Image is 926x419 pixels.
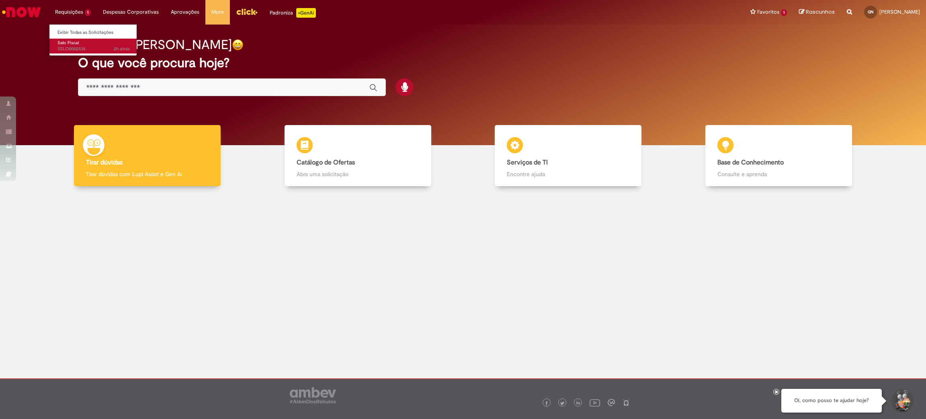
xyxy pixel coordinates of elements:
img: logo_footer_youtube.png [590,397,600,408]
time: 30/09/2025 08:04:39 [114,46,130,52]
span: Despesas Corporativas [103,8,159,16]
a: Tirar dúvidas Tirar dúvidas com Lupi Assist e Gen Ai [42,125,253,187]
span: More [211,8,224,16]
a: Aberto SELO0002535 : Selo Fiscal [49,39,138,53]
span: 1 [781,9,787,16]
div: Padroniza [270,8,316,18]
b: Tirar dúvidas [86,158,123,166]
h2: O que você procura hoje? [78,56,848,70]
span: Aprovações [171,8,199,16]
img: ServiceNow [1,4,42,20]
p: Consulte e aprenda [717,170,840,178]
span: Rascunhos [806,8,835,16]
a: Rascunhos [799,8,835,16]
img: logo_footer_linkedin.png [576,401,580,406]
a: Catálogo de Ofertas Abra uma solicitação [253,125,463,187]
a: Base de Conhecimento Consulte e aprenda [674,125,884,187]
p: Encontre ajuda [507,170,629,178]
span: Favoritos [757,8,779,16]
img: logo_footer_workplace.png [608,399,615,406]
img: happy-face.png [232,39,244,51]
span: 1 [85,9,91,16]
b: Base de Conhecimento [717,158,784,166]
p: Tirar dúvidas com Lupi Assist e Gen Ai [86,170,209,178]
span: SELO0002535 [57,46,130,52]
p: Abra uma solicitação [297,170,419,178]
span: [PERSON_NAME] [879,8,920,15]
button: Iniciar Conversa de Suporte [890,389,914,413]
b: Serviços de TI [507,158,548,166]
div: Oi, como posso te ajudar hoje? [781,389,882,413]
b: Catálogo de Ofertas [297,158,355,166]
img: logo_footer_facebook.png [545,401,549,405]
img: logo_footer_ambev_rotulo_gray.png [290,387,336,403]
img: click_logo_yellow_360x200.png [236,6,258,18]
ul: Requisições [49,24,137,56]
p: +GenAi [296,8,316,18]
span: 2h atrás [114,46,130,52]
img: logo_footer_naosei.png [623,399,630,406]
a: Serviços de TI Encontre ajuda [463,125,674,187]
img: logo_footer_twitter.png [560,401,564,405]
span: GN [868,9,873,14]
a: Exibir Todas as Solicitações [49,28,138,37]
span: Selo Fiscal [57,40,79,46]
h2: Bom dia, [PERSON_NAME] [78,38,232,52]
span: Requisições [55,8,83,16]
